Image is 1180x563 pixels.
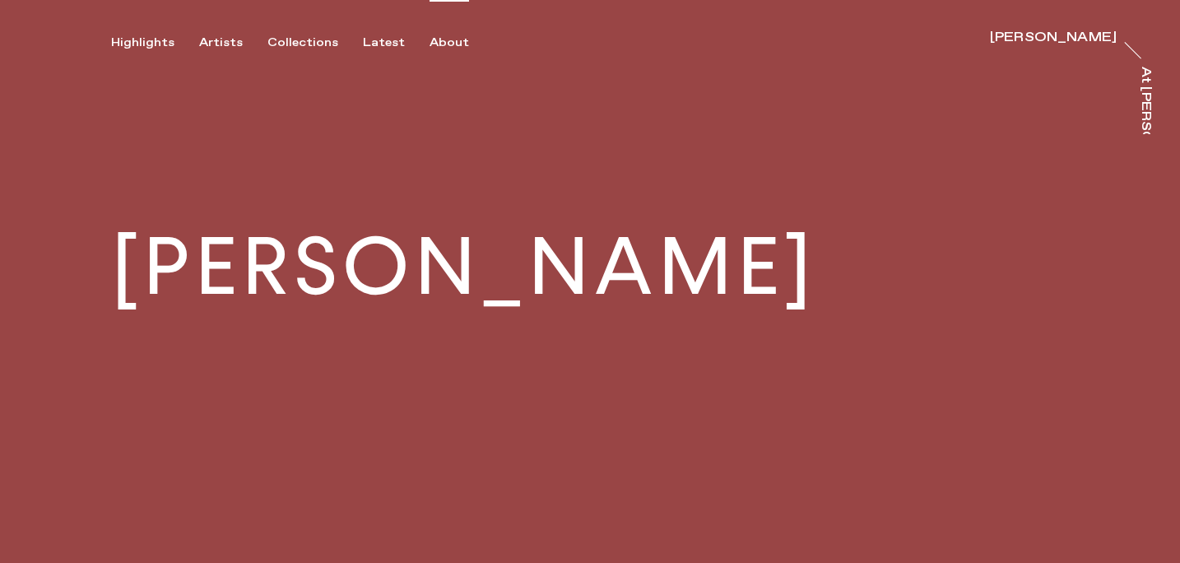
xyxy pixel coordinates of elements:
a: At [PERSON_NAME] [1136,67,1152,134]
button: Highlights [111,35,199,50]
button: Artists [199,35,267,50]
button: About [430,35,494,50]
button: Collections [267,35,363,50]
div: About [430,35,469,50]
div: At [PERSON_NAME] [1139,67,1152,214]
div: Highlights [111,35,174,50]
button: Latest [363,35,430,50]
div: Collections [267,35,338,50]
div: Artists [199,35,243,50]
div: Latest [363,35,405,50]
a: [PERSON_NAME] [990,31,1117,48]
h1: [PERSON_NAME] [111,227,816,307]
